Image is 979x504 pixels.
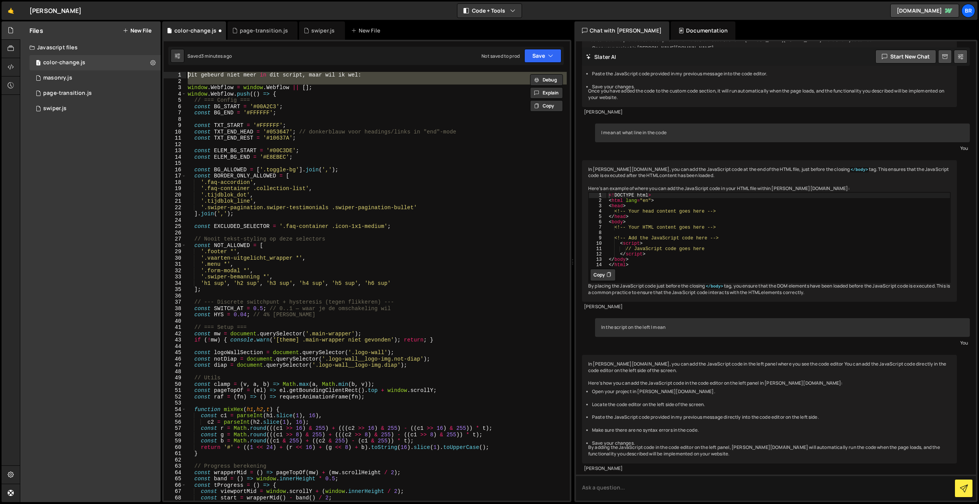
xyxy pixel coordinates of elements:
div: 3 [164,85,186,91]
div: 60 [164,444,186,451]
div: 65 [164,476,186,482]
div: 10 [164,129,186,135]
div: page-transition.js [240,27,288,34]
div: color-change.js [174,27,216,34]
div: 50 [164,381,186,388]
a: [DOMAIN_NAME] [890,4,959,18]
button: Explain [530,87,563,99]
div: 25 [164,223,186,230]
div: 32 [164,268,186,274]
div: 63 [164,463,186,470]
button: Save [524,49,561,63]
div: 47 [164,362,186,369]
div: 3 [589,203,607,209]
div: 24 [164,217,186,224]
div: 4 [589,209,607,214]
div: 9 [164,122,186,129]
div: 9 [589,236,607,241]
div: [PERSON_NAME] [584,304,955,310]
div: 11 [164,135,186,141]
div: Saved [187,53,232,59]
div: 59 [164,438,186,444]
button: Copy [590,269,616,281]
li: Save your changes. [592,84,951,90]
div: New File [351,27,383,34]
div: 7 [164,110,186,116]
div: 54 [164,406,186,413]
div: 13 [164,148,186,154]
div: 18 [164,179,186,186]
a: 🤙 [2,2,20,20]
li: Paste the JavaScript code provided in my previous message into the code editor. [592,71,951,77]
div: [PERSON_NAME] [584,109,955,115]
div: color-change.js [43,59,85,66]
div: 15 [164,160,186,167]
div: 67 [164,488,186,495]
li: Locate the code editor on the left side of the screen. [592,402,951,408]
div: 1 [164,72,186,78]
div: 20 [164,192,186,198]
div: 62 [164,457,186,463]
div: 16297/46190.js [29,86,161,101]
div: 6 [164,104,186,110]
div: 8 [164,116,186,123]
div: 16297/44199.js [29,70,161,86]
div: 42 [164,331,186,337]
div: 11 [589,246,607,252]
div: swiper.js [43,105,67,112]
div: 28 [164,242,186,249]
div: 45 [164,350,186,356]
div: 7 [589,225,607,230]
div: In [PERSON_NAME][DOMAIN_NAME], you can add the JavaScript code in the left panel where you see th... [582,355,957,463]
div: 31 [164,261,186,268]
div: 57 [164,425,186,432]
div: 64 [164,470,186,476]
div: 55 [164,413,186,419]
div: 23 [164,211,186,217]
div: 30 [164,255,186,262]
div: 12 [164,141,186,148]
div: 35 [164,286,186,293]
li: Open your project in [PERSON_NAME][DOMAIN_NAME]. [592,389,951,395]
div: 21 [164,198,186,205]
div: 16 [164,167,186,173]
div: 8 [589,230,607,236]
div: 66 [164,482,186,489]
div: 29 [164,249,186,255]
div: 2 [589,198,607,203]
li: Paste the JavaScript code provided in my previous message directly into the code editor on the le... [592,414,951,421]
div: 38 [164,306,186,312]
div: Not saved to prod [481,53,520,59]
div: 2 [164,78,186,85]
div: [PERSON_NAME] [29,6,81,15]
div: 52 [164,394,186,400]
button: Start new chat [875,50,936,63]
div: page-transition.js [43,90,92,97]
div: 33 [164,274,186,280]
div: 49 [164,375,186,381]
div: 48 [164,369,186,375]
div: Chat with [PERSON_NAME] [574,21,669,40]
div: 27 [164,236,186,242]
div: 22 [164,205,186,211]
div: In the script on the left I mean [595,318,970,337]
div: 12 [589,252,607,257]
div: You can add the provided JavaScript code to the custom code section in [PERSON_NAME][DOMAIN_NAME]... [582,31,957,107]
div: 3 minutes ago [201,53,232,59]
h2: Slater AI [586,53,616,60]
div: Javascript files [20,40,161,55]
div: 5 [164,97,186,104]
div: 40 [164,318,186,325]
div: 14 [164,154,186,161]
div: masonry.js [43,75,72,81]
div: 26 [164,230,186,236]
div: 1 [589,193,607,198]
div: 56 [164,419,186,426]
div: 5 [589,214,607,219]
div: I mean at what line in the code [595,124,970,142]
div: 14 [589,262,607,268]
code: </body> [705,284,724,289]
div: 17 [164,173,186,179]
a: Br [961,4,975,18]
